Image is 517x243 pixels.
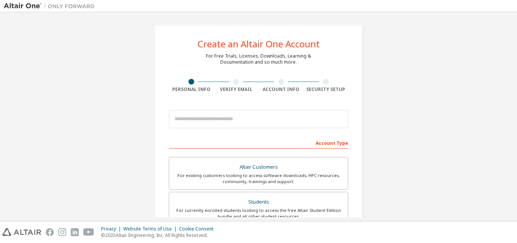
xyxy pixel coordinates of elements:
div: Verify Email [214,86,259,92]
div: Website Terms of Use [123,226,179,232]
img: facebook.svg [46,228,54,236]
div: Account Info [258,86,304,92]
img: instagram.svg [58,228,66,236]
div: Students [174,197,343,207]
p: © 2025 Altair Engineering, Inc. All Rights Reserved. [101,232,218,238]
div: Security Setup [304,86,349,92]
img: Altair One [4,2,98,10]
img: youtube.svg [83,228,94,236]
div: Create an Altair One Account [198,39,320,49]
img: linkedin.svg [71,228,79,236]
div: For existing customers looking to access software downloads, HPC resources, community, trainings ... [174,172,343,185]
div: For Free Trials, Licenses, Downloads, Learning & Documentation and so much more. [206,53,311,65]
div: Cookie Consent [179,226,218,232]
div: Privacy [101,226,123,232]
div: Personal Info [169,86,214,92]
div: Altair Customers [174,162,343,172]
div: For currently enrolled students looking to access the free Altair Student Edition bundle and all ... [174,207,343,219]
div: Account Type [169,136,348,149]
img: altair_logo.svg [2,228,41,236]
